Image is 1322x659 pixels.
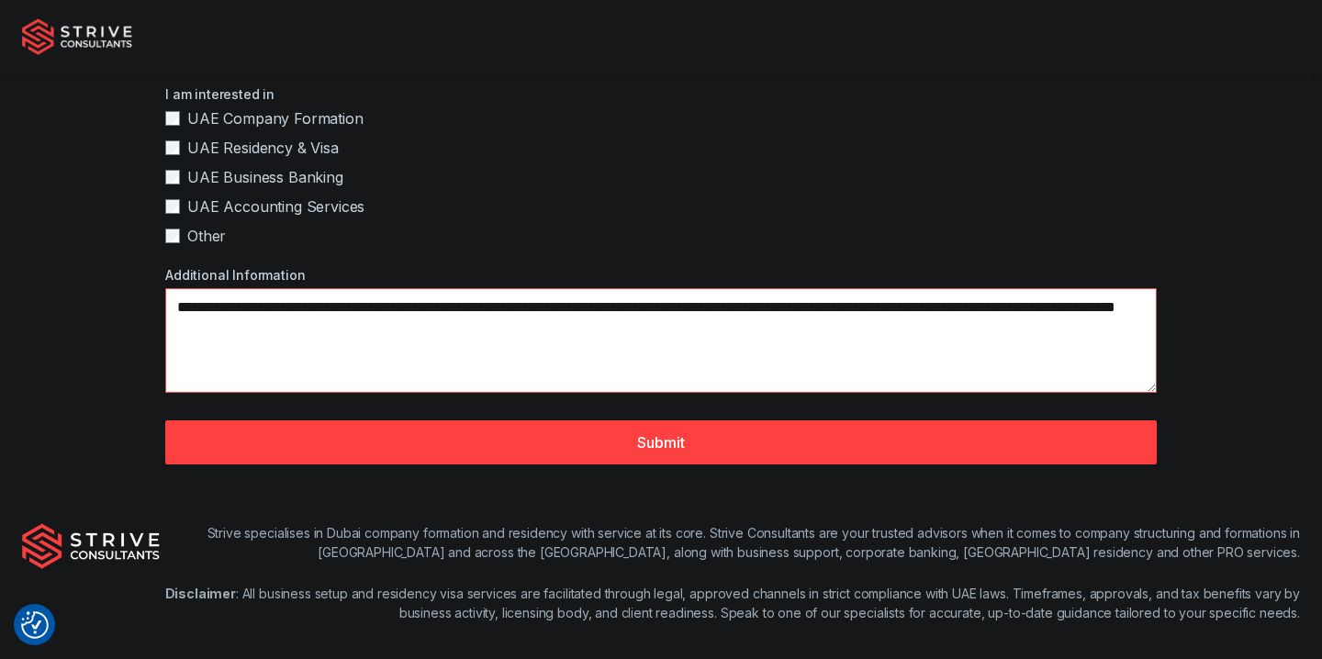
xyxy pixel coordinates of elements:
p: : All business setup and residency visa services are facilitated through legal, approved channels... [160,584,1300,622]
span: UAE Residency & Visa [187,137,339,159]
button: Submit [165,420,1157,464]
input: UAE Business Banking [165,170,180,184]
label: I am interested in [165,84,1157,104]
button: Consent Preferences [21,611,49,639]
input: UAE Accounting Services [165,199,180,214]
label: Additional Information [165,265,1157,285]
img: Strive Consultants [22,18,132,55]
span: UAE Business Banking [187,166,343,188]
p: Strive specialises in Dubai company formation and residency with service at its core. Strive Cons... [160,523,1300,562]
span: Other [187,225,226,247]
img: Revisit consent button [21,611,49,639]
input: UAE Company Formation [165,111,180,126]
input: Other [165,229,180,243]
span: UAE Company Formation [187,107,364,129]
span: UAE Accounting Services [187,195,364,218]
strong: Disclaimer [165,586,236,601]
input: UAE Residency & Visa [165,140,180,155]
img: Strive Consultants [22,523,160,569]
